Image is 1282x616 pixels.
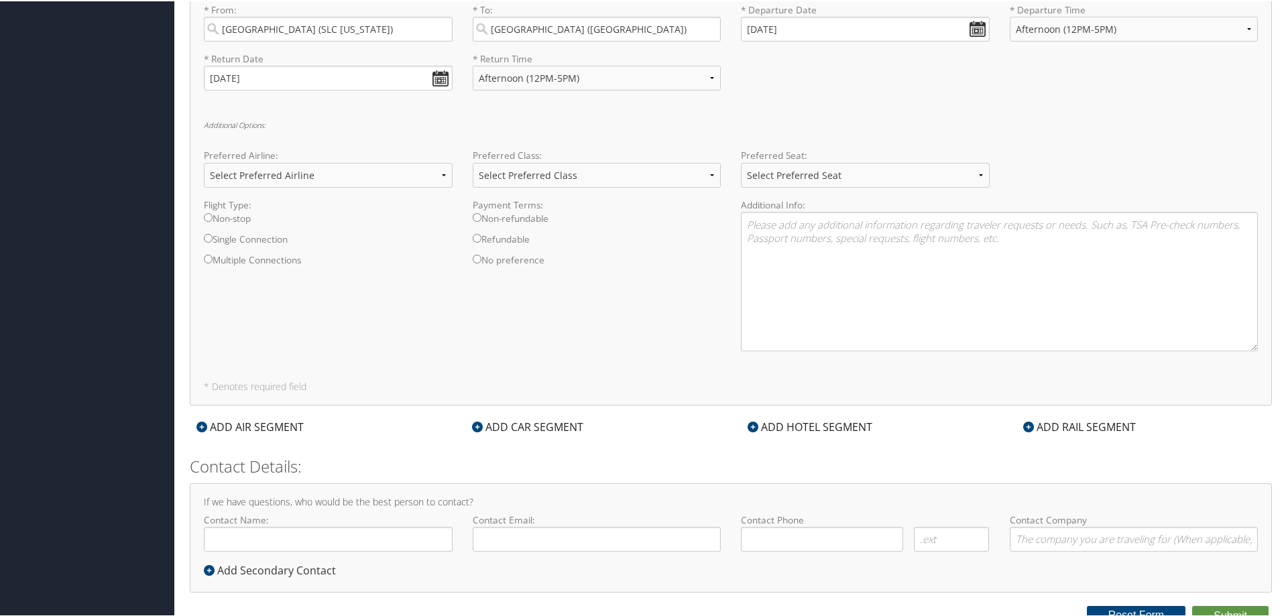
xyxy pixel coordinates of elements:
[204,253,213,262] input: Multiple Connections
[204,2,453,40] label: * From:
[204,120,1258,127] h6: Additional Options:
[473,15,721,40] input: City or Airport Code
[1010,526,1259,550] input: Contact Company
[1010,2,1259,51] label: * Departure Time
[741,512,990,526] label: Contact Phone
[1016,418,1143,434] div: ADD RAIL SEGMENT
[204,212,213,221] input: Non-stop
[204,15,453,40] input: City or Airport Code
[204,512,453,550] label: Contact Name:
[204,197,453,210] label: Flight Type:
[473,253,481,262] input: No preference
[204,561,343,577] div: Add Secondary Contact
[473,212,481,221] input: Non-refundable
[204,210,453,231] label: Non-stop
[741,2,990,15] label: * Departure Date
[204,526,453,550] input: Contact Name:
[204,252,453,273] label: Multiple Connections
[473,51,721,64] label: * Return Time
[473,2,721,40] label: * To:
[473,231,721,252] label: Refundable
[914,526,990,550] input: .ext
[204,381,1258,390] h5: * Denotes required field
[204,496,1258,505] h4: If we have questions, who would be the best person to contact?
[473,526,721,550] input: Contact Email:
[473,210,721,231] label: Non-refundable
[190,454,1272,477] h2: Contact Details:
[204,233,213,241] input: Single Connection
[204,147,453,161] label: Preferred Airline:
[473,147,721,161] label: Preferred Class:
[190,418,310,434] div: ADD AIR SEGMENT
[473,197,721,210] label: Payment Terms:
[473,252,721,273] label: No preference
[204,231,453,252] label: Single Connection
[741,15,990,40] input: MM/DD/YYYY
[741,147,990,161] label: Preferred Seat:
[1010,512,1259,550] label: Contact Company
[741,418,879,434] div: ADD HOTEL SEGMENT
[473,512,721,550] label: Contact Email:
[204,51,453,64] label: * Return Date
[465,418,590,434] div: ADD CAR SEGMENT
[741,197,1258,210] label: Additional Info:
[204,64,453,89] input: MM/DD/YYYY
[1010,15,1259,40] select: * Departure Time
[473,233,481,241] input: Refundable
